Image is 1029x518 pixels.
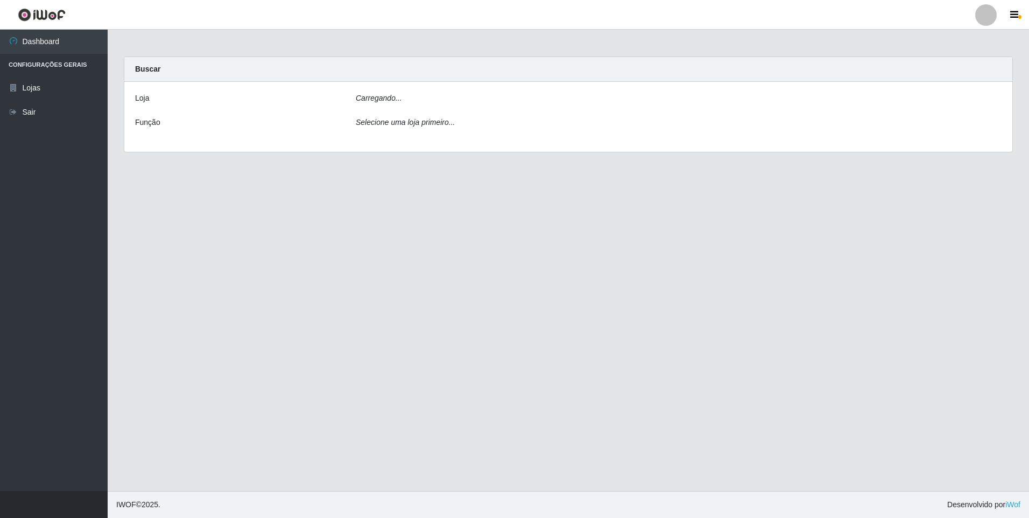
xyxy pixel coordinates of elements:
strong: Buscar [135,65,160,73]
span: © 2025 . [116,499,160,510]
label: Função [135,117,160,128]
a: iWof [1005,500,1020,509]
label: Loja [135,93,149,104]
span: IWOF [116,500,136,509]
img: CoreUI Logo [18,8,66,22]
span: Desenvolvido por [947,499,1020,510]
i: Selecione uma loja primeiro... [356,118,455,127]
i: Carregando... [356,94,402,102]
